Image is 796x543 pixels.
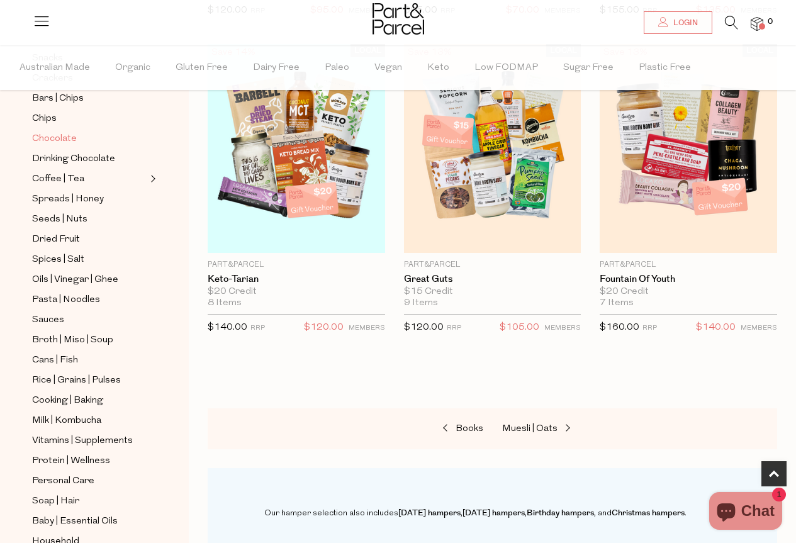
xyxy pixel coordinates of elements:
span: 8 Items [208,298,242,309]
p: Part&Parcel [208,259,385,271]
small: MEMBERS [544,325,581,332]
inbox-online-store-chat: Shopify online store chat [705,492,786,533]
span: Dairy Free [253,46,300,90]
span: Baby | Essential Oils [32,514,118,529]
span: 9 Items [404,298,438,309]
p: Our hamper selection also includes , , , and . [264,506,720,520]
a: Muesli | Oats [502,421,628,437]
span: Rice | Grains | Pulses [32,373,121,388]
a: Keto-tarian [208,274,385,285]
a: Oils | Vinegar | Ghee [32,272,147,288]
a: Personal Care [32,473,147,489]
span: Coffee | Tea [32,172,84,187]
a: Chocolate [32,131,147,147]
a: Milk | Kombucha [32,413,147,428]
span: Chips [32,111,57,126]
span: Sauces [32,313,64,328]
span: $160.00 [600,323,639,332]
span: Oils | Vinegar | Ghee [32,272,118,288]
p: Part&Parcel [404,259,581,271]
a: Rice | Grains | Pulses [32,372,147,388]
span: Soap | Hair [32,494,79,509]
span: Login [670,18,698,28]
a: Coffee | Tea [32,171,147,187]
a: Protein | Wellness [32,453,147,469]
a: Cans | Fish [32,352,147,368]
a: Christmas hampers [612,507,685,518]
a: Soap | Hair [32,493,147,509]
a: Seeds | Nuts [32,211,147,227]
span: Australian Made [20,46,90,90]
span: Vegan [374,46,402,90]
img: Keto-tarian [208,43,385,252]
a: Great Guts [404,274,581,285]
a: 0 [751,17,763,30]
span: Books [456,424,483,434]
img: Part&Parcel [373,3,424,35]
small: RRP [642,325,657,332]
small: MEMBERS [349,325,385,332]
span: Broth | Miso | Soup [32,333,113,348]
span: Chocolate [32,132,77,147]
span: Muesli | Oats [502,424,558,434]
span: Seeds | Nuts [32,212,87,227]
a: Pasta | Noodles [32,292,147,308]
div: $20 Credit [600,286,777,298]
a: Drinking Chocolate [32,151,147,167]
span: Spices | Salt [32,252,84,267]
a: [DATE] hampers [462,507,525,518]
small: RRP [250,325,265,332]
a: [DATE] hampers [398,507,461,518]
small: MEMBERS [741,325,777,332]
span: Spreads | Honey [32,192,104,207]
span: Drinking Chocolate [32,152,115,167]
span: $140.00 [208,323,247,332]
span: Sugar Free [563,46,614,90]
span: Cans | Fish [32,353,78,368]
button: Expand/Collapse Coffee | Tea [147,171,156,186]
span: Bars | Chips [32,91,84,106]
a: Vitamins | Supplements [32,433,147,449]
img: Great Guts [404,43,581,252]
a: Dried Fruit [32,232,147,247]
a: Broth | Miso | Soup [32,332,147,348]
a: Baby | Essential Oils [32,513,147,529]
a: Login [644,11,712,34]
a: Cooking | Baking [32,393,147,408]
img: Fountain Of Youth [600,43,777,252]
span: Low FODMAP [474,46,538,90]
span: Personal Care [32,474,94,489]
span: Vitamins | Supplements [32,434,133,449]
span: Pasta | Noodles [32,293,100,308]
a: Bars | Chips [32,91,147,106]
div: $20 Credit [208,286,385,298]
span: Keto [427,46,449,90]
a: Spices | Salt [32,252,147,267]
span: $140.00 [696,320,736,336]
span: Protein | Wellness [32,454,110,469]
span: Organic [115,46,150,90]
span: 0 [765,16,776,28]
span: Gluten Free [176,46,228,90]
a: Chips [32,111,147,126]
span: Plastic Free [639,46,691,90]
a: Birthday hampers [527,507,594,518]
p: Part&Parcel [600,259,777,271]
span: Paleo [325,46,349,90]
span: Milk | Kombucha [32,413,101,428]
span: Dried Fruit [32,232,80,247]
a: Spreads | Honey [32,191,147,207]
div: $15 Credit [404,286,581,298]
a: Fountain Of Youth [600,274,777,285]
a: Sauces [32,312,147,328]
span: $120.00 [304,320,344,336]
span: $120.00 [404,323,444,332]
span: Cooking | Baking [32,393,103,408]
span: 7 Items [600,298,634,309]
small: RRP [447,325,461,332]
a: Books [357,421,483,437]
span: $105.00 [500,320,539,336]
